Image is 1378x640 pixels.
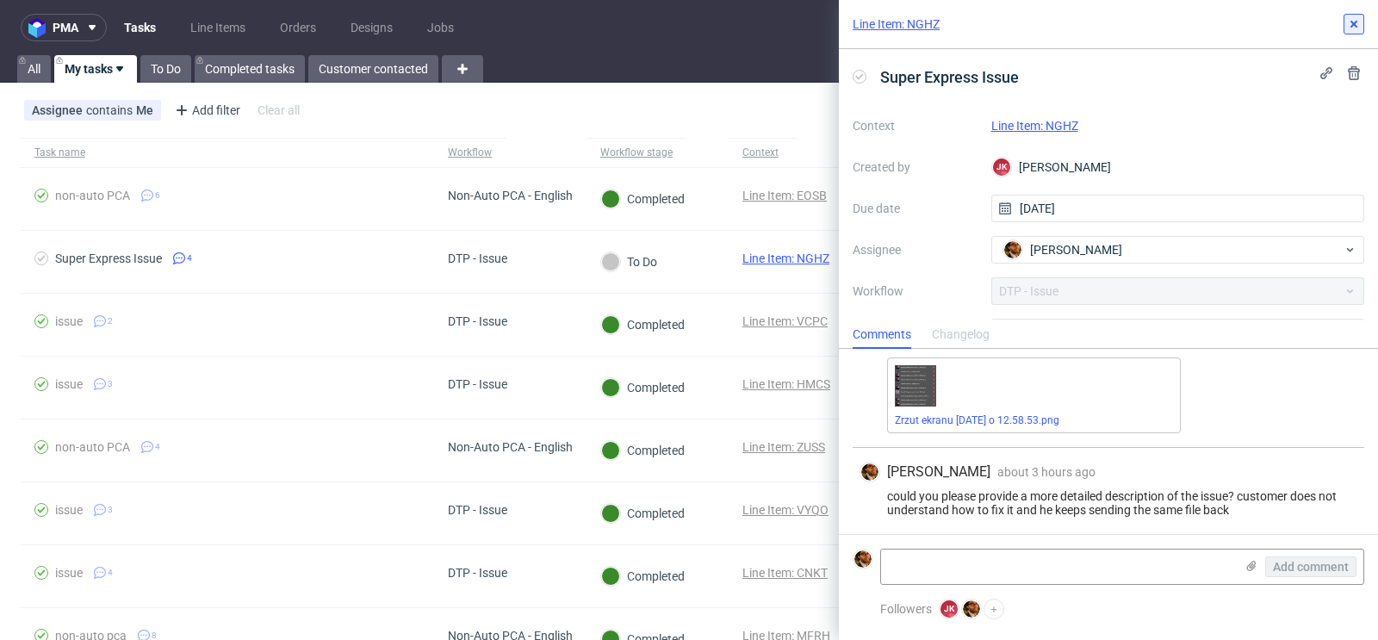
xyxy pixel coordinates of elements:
[895,414,1059,426] a: Zrzut ekranu [DATE] o 12.58.53.png
[601,252,657,271] div: To Do
[984,599,1004,619] button: +
[55,503,83,517] div: issue
[108,503,113,517] span: 3
[55,252,162,265] div: Super Express Issue
[448,377,507,391] div: DTP - Issue
[1004,241,1021,258] img: Matteo Corsico
[861,463,878,481] img: Matteo Corsico
[168,96,244,124] div: Add filter
[887,463,990,482] span: [PERSON_NAME]
[601,378,685,397] div: Completed
[600,146,673,159] div: Workflow stage
[448,189,573,202] div: Non-Auto PCA - English
[448,252,507,265] div: DTP - Issue
[308,55,438,83] a: Customer contacted
[742,252,829,265] a: Line Item: NGHZ
[55,314,83,328] div: issue
[136,103,153,117] div: Me
[963,600,980,618] img: Matteo Corsico
[254,98,303,122] div: Clear all
[873,63,1026,91] span: Super Express Issue
[853,198,978,219] label: Due date
[742,440,825,454] a: Line Item: ZUSS
[270,14,326,41] a: Orders
[853,16,940,33] a: Line Item: NGHZ
[55,189,130,202] div: non-auto PCA
[854,550,872,568] img: Matteo Corsico
[601,504,685,523] div: Completed
[340,14,403,41] a: Designs
[742,377,830,391] a: Line Item: HMCS
[991,153,1365,181] div: [PERSON_NAME]
[932,321,990,349] div: Changelog
[34,146,420,160] span: Task name
[742,146,784,159] div: Context
[86,103,136,117] span: contains
[448,503,507,517] div: DTP - Issue
[991,119,1078,133] a: Line Item: NGHZ
[853,321,911,349] div: Comments
[853,115,978,136] label: Context
[997,465,1096,479] span: about 3 hours ago
[114,14,166,41] a: Tasks
[880,602,932,616] span: Followers
[155,440,160,454] span: 4
[417,14,464,41] a: Jobs
[895,365,936,407] img: Zrzut ekranu 2025-08-20 o 12.58.53.png
[940,600,958,618] figcaption: JK
[853,281,978,301] label: Workflow
[195,55,305,83] a: Completed tasks
[108,314,113,328] span: 2
[601,315,685,334] div: Completed
[1030,241,1122,258] span: [PERSON_NAME]
[55,566,83,580] div: issue
[742,503,829,517] a: Line Item: VYQO
[853,157,978,177] label: Created by
[448,314,507,328] div: DTP - Issue
[54,55,137,83] a: My tasks
[108,377,113,391] span: 3
[155,189,160,202] span: 6
[21,14,107,41] button: pma
[448,440,573,454] div: Non-Auto PCA - English
[180,14,256,41] a: Line Items
[108,566,113,580] span: 4
[742,566,828,580] a: Line Item: CNKT
[32,103,86,117] span: Assignee
[448,566,507,580] div: DTP - Issue
[187,252,192,265] span: 4
[601,567,685,586] div: Completed
[448,146,492,159] div: Workflow
[17,55,51,83] a: All
[55,377,83,391] div: issue
[53,22,78,34] span: pma
[140,55,191,83] a: To Do
[993,158,1010,176] figcaption: JK
[742,189,827,202] a: Line Item: EOSB
[601,190,685,208] div: Completed
[28,18,53,38] img: logo
[742,314,828,328] a: Line Item: VCPC
[853,239,978,260] label: Assignee
[55,440,130,454] div: non-auto PCA
[601,441,685,460] div: Completed
[860,489,1357,517] div: could you please provide a more detailed description of the issue? customer does not understand h...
